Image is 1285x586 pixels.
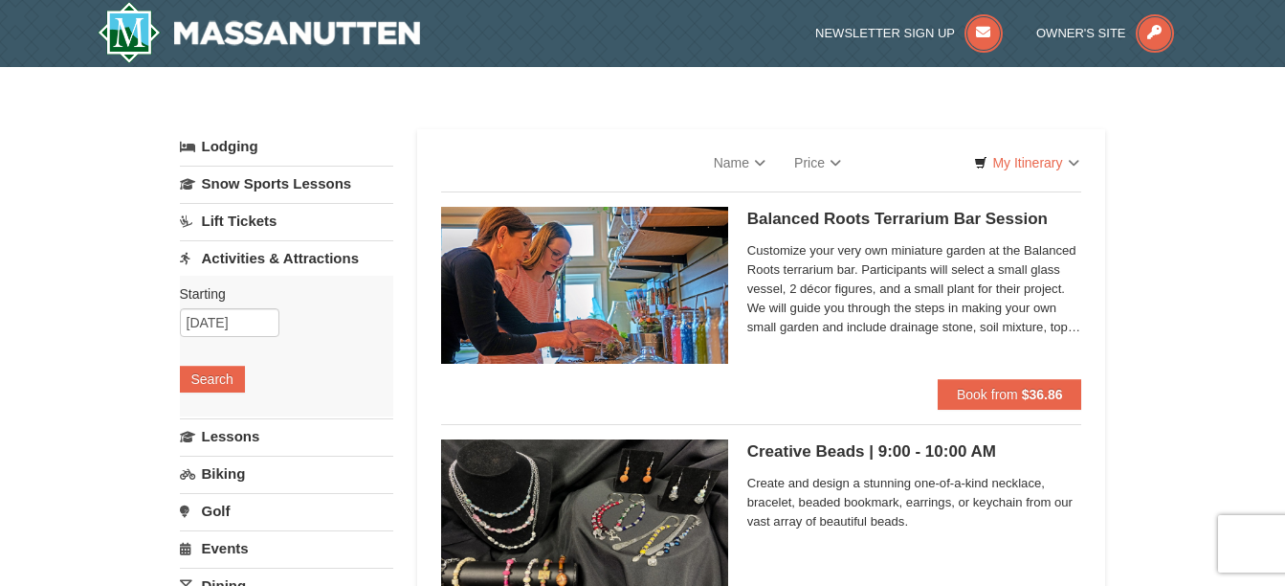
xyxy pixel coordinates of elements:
[747,442,1082,462] h5: Creative Beads | 9:00 - 10:00 AM
[699,144,780,182] a: Name
[180,366,245,393] button: Search
[180,493,393,529] a: Golf
[98,2,421,63] img: Massanutten Resort Logo
[1022,387,1063,402] strong: $36.86
[180,129,393,164] a: Lodging
[180,166,393,201] a: Snow Sports Lessons
[441,207,728,364] img: 18871151-30-393e4332.jpg
[747,210,1082,229] h5: Balanced Roots Terrarium Bar Session
[962,148,1091,177] a: My Itinerary
[957,387,1018,402] span: Book from
[180,240,393,276] a: Activities & Attractions
[815,26,955,40] span: Newsletter Sign Up
[180,418,393,454] a: Lessons
[815,26,1003,40] a: Newsletter Sign Up
[1036,26,1126,40] span: Owner's Site
[747,474,1082,531] span: Create and design a stunning one-of-a-kind necklace, bracelet, beaded bookmark, earrings, or keyc...
[180,456,393,491] a: Biking
[747,241,1082,337] span: Customize your very own miniature garden at the Balanced Roots terrarium bar. Participants will s...
[98,2,421,63] a: Massanutten Resort
[180,530,393,566] a: Events
[180,203,393,238] a: Lift Tickets
[180,284,379,304] label: Starting
[938,379,1082,410] button: Book from $36.86
[780,144,855,182] a: Price
[1036,26,1174,40] a: Owner's Site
